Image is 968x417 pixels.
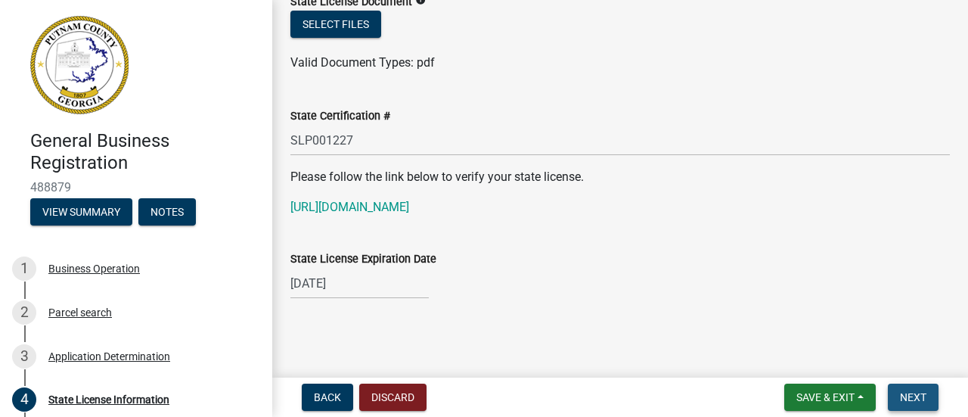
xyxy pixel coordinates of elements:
div: State License Information [48,394,169,405]
span: Valid Document Types: pdf [290,55,435,70]
div: Business Operation [48,263,140,274]
button: Notes [138,198,196,226]
button: Back [302,384,353,411]
button: Save & Exit [784,384,876,411]
h4: General Business Registration [30,130,260,174]
img: Putnam County, Georgia [30,16,129,114]
button: Next [888,384,939,411]
span: 488879 [30,180,242,194]
span: Next [900,391,926,403]
label: State License Expiration Date [290,254,436,265]
div: 1 [12,257,36,281]
div: 2 [12,300,36,325]
div: Parcel search [48,307,112,318]
button: View Summary [30,198,132,226]
button: Discard [359,384,427,411]
span: Save & Exit [796,391,855,403]
button: Select files [290,11,381,38]
span: Back [314,391,341,403]
input: mm/dd/yyyy [290,268,429,299]
wm-modal-confirm: Summary [30,207,132,219]
wm-modal-confirm: Notes [138,207,196,219]
div: 3 [12,344,36,369]
a: [URL][DOMAIN_NAME] [290,200,409,214]
div: Application Determination [48,351,170,362]
div: 4 [12,387,36,412]
label: State Certification # [290,111,390,122]
p: Please follow the link below to verify your state license. [290,168,950,186]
